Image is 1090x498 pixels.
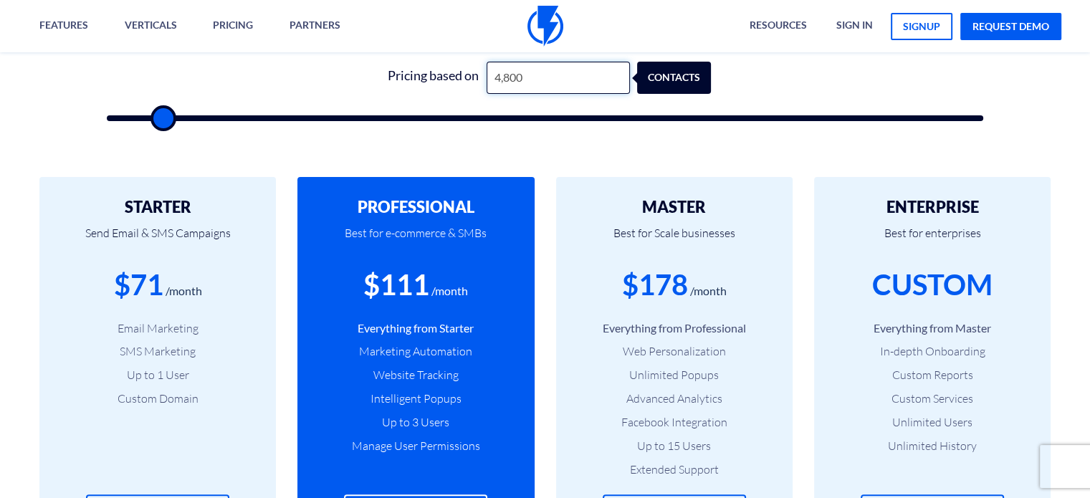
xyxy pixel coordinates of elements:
li: Website Tracking [319,367,512,383]
li: Custom Services [836,391,1029,407]
div: CUSTOM [872,264,993,305]
a: request demo [960,13,1061,40]
li: Everything from Professional [578,320,771,337]
p: Best for enterprises [836,216,1029,264]
div: /month [690,283,727,300]
li: Facebook Integration [578,414,771,431]
li: Unlimited Users [836,414,1029,431]
div: /month [431,283,468,300]
li: Custom Reports [836,367,1029,383]
li: Unlimited Popups [578,367,771,383]
li: Up to 3 Users [319,414,512,431]
h2: PROFESSIONAL [319,198,512,216]
div: $178 [622,264,688,305]
li: Custom Domain [61,391,254,407]
div: /month [166,283,202,300]
li: In-depth Onboarding [836,343,1029,360]
p: Best for e-commerce & SMBs [319,216,512,264]
li: Up to 15 Users [578,438,771,454]
div: $71 [114,264,163,305]
h2: STARTER [61,198,254,216]
div: contacts [646,62,720,94]
li: Advanced Analytics [578,391,771,407]
a: signup [891,13,952,40]
li: SMS Marketing [61,343,254,360]
li: Web Personalization [578,343,771,360]
p: Send Email & SMS Campaigns [61,216,254,264]
li: Extended Support [578,461,771,478]
li: Everything from Starter [319,320,512,337]
h2: ENTERPRISE [836,198,1029,216]
li: Manage User Permissions [319,438,512,454]
li: Marketing Automation [319,343,512,360]
li: Unlimited History [836,438,1029,454]
li: Up to 1 User [61,367,254,383]
li: Email Marketing [61,320,254,337]
h2: MASTER [578,198,771,216]
li: Intelligent Popups [319,391,512,407]
div: Pricing based on [379,62,487,94]
p: Best for Scale businesses [578,216,771,264]
div: $111 [363,264,429,305]
li: Everything from Master [836,320,1029,337]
